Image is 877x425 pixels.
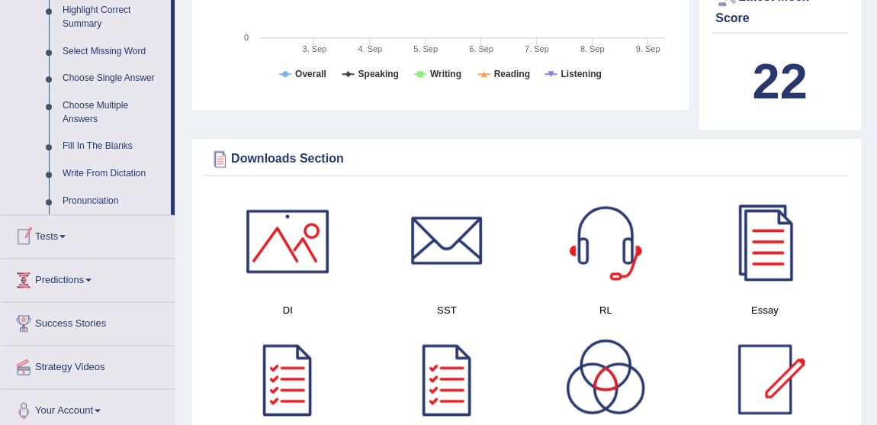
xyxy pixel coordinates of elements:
tspan: Listening [561,69,601,79]
a: Choose Single Answer [56,65,171,92]
a: Write From Dictation [56,160,171,188]
tspan: 4. Sep [358,44,382,53]
h4: RL [534,302,678,318]
tspan: 6. Sep [469,44,493,53]
tspan: 5. Sep [413,44,438,53]
tspan: Speaking [358,69,398,79]
b: 22 [752,53,807,109]
a: Predictions [1,259,175,297]
tspan: 9. Sep [636,44,660,53]
text: 0 [244,33,249,42]
a: Fill In The Blanks [56,133,171,160]
a: Tests [1,215,175,253]
div: Downloads Section [208,147,844,170]
tspan: 8. Sep [580,44,605,53]
tspan: 3. Sep [302,44,326,53]
h4: SST [375,302,519,318]
tspan: 7. Sep [525,44,549,53]
a: Pronunciation [56,188,171,215]
a: Select Missing Word [56,38,171,66]
h4: DI [216,302,360,318]
h4: Essay [693,302,837,318]
a: Success Stories [1,302,175,340]
tspan: Overall [295,69,326,79]
tspan: Reading [494,69,530,79]
a: Choose Multiple Answers [56,92,171,133]
a: Strategy Videos [1,346,175,384]
tspan: Writing [430,69,461,79]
